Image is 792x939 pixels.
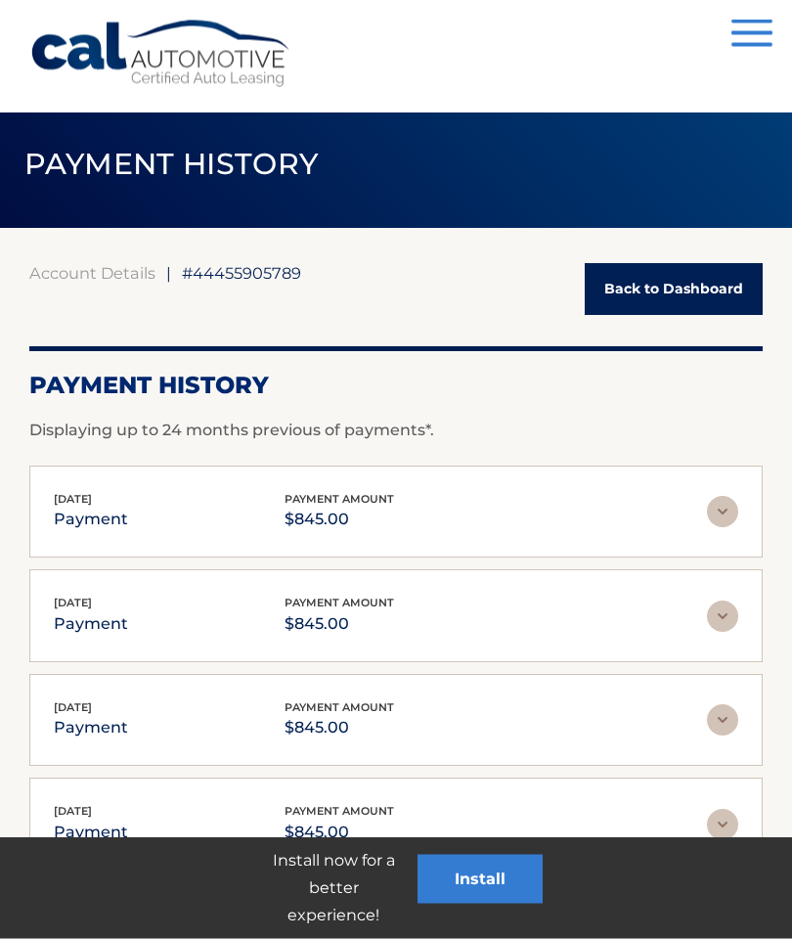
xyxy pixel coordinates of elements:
a: Account Details [29,264,155,284]
p: $845.00 [285,611,394,639]
button: Install [418,855,543,904]
span: payment amount [285,701,394,715]
span: payment amount [285,597,394,610]
p: payment [54,507,128,534]
span: payment amount [285,805,394,819]
p: Install now for a better experience! [249,847,418,929]
a: Back to Dashboard [585,264,763,316]
span: [DATE] [54,597,92,610]
img: accordion-rest.svg [707,602,738,633]
p: $845.00 [285,715,394,742]
span: | [166,264,171,284]
span: [DATE] [54,805,92,819]
span: [DATE] [54,493,92,507]
img: accordion-rest.svg [707,810,738,841]
p: $845.00 [285,820,394,847]
button: Menu [731,20,772,52]
p: payment [54,715,128,742]
p: Displaying up to 24 months previous of payments*. [29,420,763,443]
span: #44455905789 [182,264,301,284]
p: $845.00 [285,507,394,534]
p: payment [54,611,128,639]
img: accordion-rest.svg [707,497,738,528]
span: PAYMENT HISTORY [24,147,319,183]
h2: Payment History [29,372,763,401]
a: Cal Automotive [29,20,293,89]
span: payment amount [285,493,394,507]
span: [DATE] [54,701,92,715]
p: payment [54,820,128,847]
img: accordion-rest.svg [707,705,738,737]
